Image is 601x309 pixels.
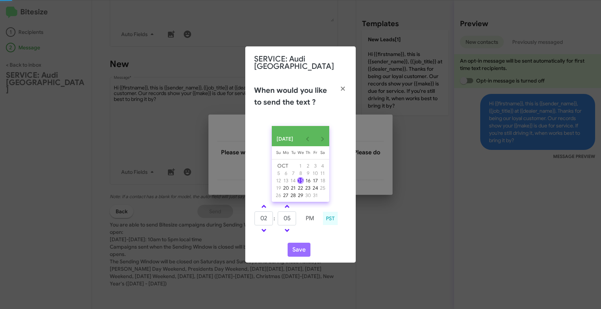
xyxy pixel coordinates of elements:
div: 26 [275,192,282,199]
button: October 24, 2025 [312,184,319,192]
div: 16 [305,177,311,184]
button: October 26, 2025 [275,192,282,199]
span: [DATE] [277,132,293,145]
button: October 7, 2025 [289,169,297,177]
div: 9 [305,170,311,176]
div: 29 [297,192,304,199]
div: 5 [275,170,282,176]
button: October 18, 2025 [319,177,326,184]
input: MM [278,211,296,225]
button: October 4, 2025 [319,162,326,169]
button: October 23, 2025 [304,184,312,192]
div: 15 [297,177,304,184]
button: October 16, 2025 [304,177,312,184]
button: October 10, 2025 [312,169,319,177]
input: HH [254,211,273,225]
button: October 29, 2025 [297,192,304,199]
div: 23 [305,185,311,191]
div: 13 [282,177,289,184]
div: 17 [312,177,319,184]
span: Tu [291,150,295,155]
button: October 9, 2025 [304,169,312,177]
button: October 5, 2025 [275,169,282,177]
div: 25 [319,185,326,191]
div: 24 [312,185,319,191]
td: OCT [275,162,297,169]
div: 3 [312,162,319,169]
div: 19 [275,185,282,191]
div: 11 [319,170,326,176]
button: October 2, 2025 [304,162,312,169]
div: 20 [282,185,289,191]
div: SERVICE: Audi [GEOGRAPHIC_DATA] [245,46,356,79]
span: We [298,150,304,155]
div: 18 [319,177,326,184]
button: October 3, 2025 [312,162,319,169]
button: October 25, 2025 [319,184,326,192]
button: October 14, 2025 [289,177,297,184]
div: 27 [282,192,289,199]
button: October 8, 2025 [297,169,304,177]
button: October 6, 2025 [282,169,289,177]
td: : [273,211,277,226]
button: October 21, 2025 [289,184,297,192]
div: 22 [297,185,304,191]
div: 21 [290,185,296,191]
div: 2 [305,162,311,169]
div: 10 [312,170,319,176]
div: 7 [290,170,296,176]
button: Choose month and year [271,131,300,146]
button: Save [288,243,310,257]
span: Su [276,150,281,155]
button: PM [301,211,319,225]
h2: When would you like to send the text ? [254,85,333,108]
span: Fr [313,150,317,155]
div: 28 [290,192,296,199]
button: October 15, 2025 [297,177,304,184]
button: Previous month [300,131,315,146]
button: October 20, 2025 [282,184,289,192]
span: Sa [320,150,325,155]
span: Mo [283,150,289,155]
button: October 27, 2025 [282,192,289,199]
div: 4 [319,162,326,169]
button: October 1, 2025 [297,162,304,169]
div: 14 [290,177,296,184]
button: Next month [315,131,330,146]
div: 8 [297,170,304,176]
button: October 13, 2025 [282,177,289,184]
span: Th [306,150,310,155]
button: October 12, 2025 [275,177,282,184]
button: October 28, 2025 [289,192,297,199]
div: PST [323,212,338,225]
button: October 30, 2025 [304,192,312,199]
div: 6 [282,170,289,176]
button: October 31, 2025 [312,192,319,199]
button: October 19, 2025 [275,184,282,192]
div: 31 [312,192,319,199]
div: 30 [305,192,311,199]
div: 1 [297,162,304,169]
button: October 11, 2025 [319,169,326,177]
button: October 22, 2025 [297,184,304,192]
button: October 17, 2025 [312,177,319,184]
div: 12 [275,177,282,184]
